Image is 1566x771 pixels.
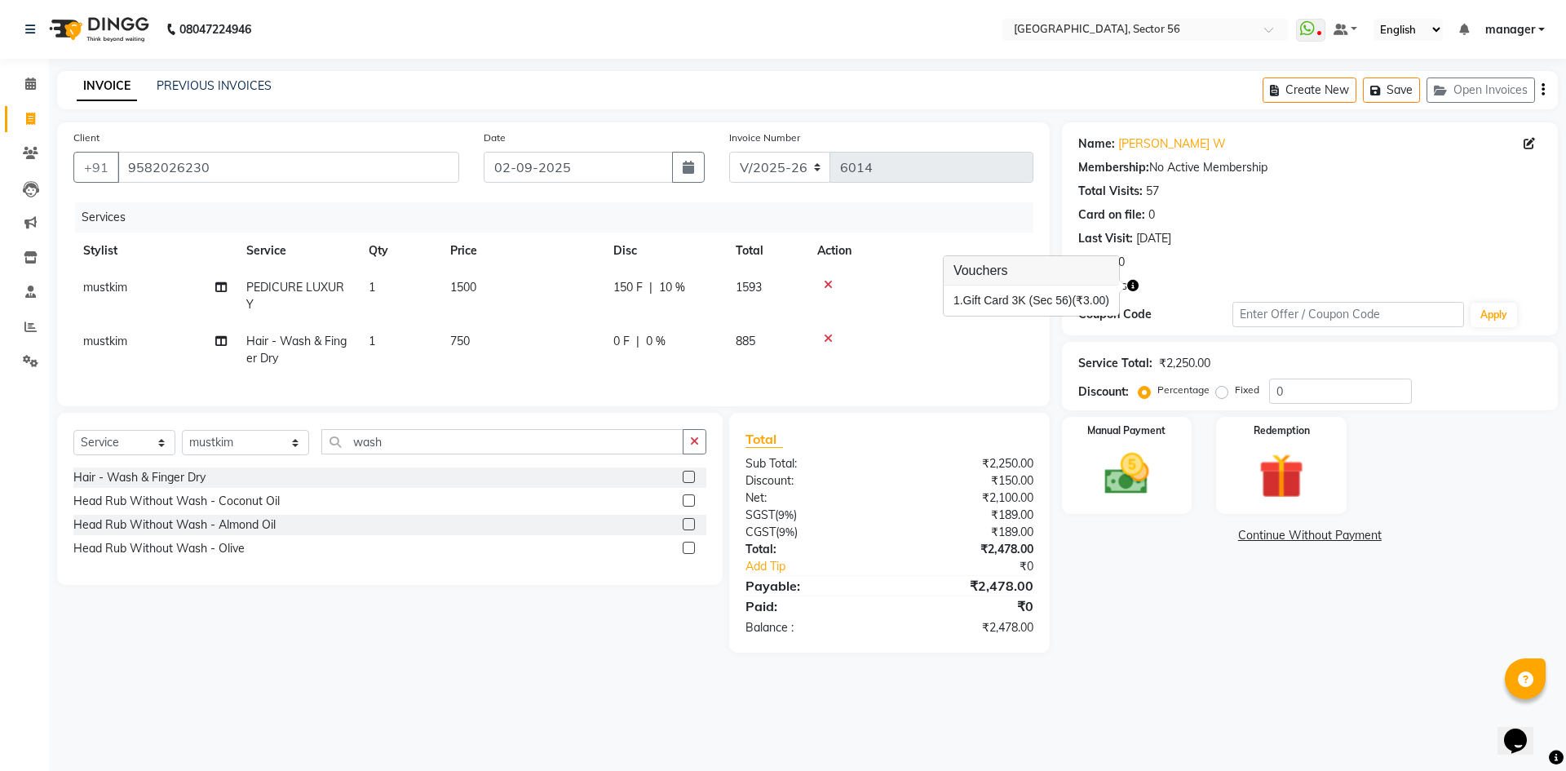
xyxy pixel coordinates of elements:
button: +91 [73,152,119,183]
span: 1. [953,294,963,307]
span: | [636,333,639,350]
span: manager [1485,21,1535,38]
div: Coupon Code [1078,306,1232,323]
div: [DATE] [1136,230,1171,247]
label: Client [73,131,100,145]
span: 750 [450,334,470,348]
div: ₹189.00 [889,507,1045,524]
div: ₹2,100.00 [889,490,1045,507]
div: ₹0 [889,596,1045,616]
span: 9% [779,525,794,538]
span: (₹3.00) [1072,294,1109,307]
div: ₹150.00 [889,472,1045,490]
div: Balance : [733,619,889,636]
label: Date [484,131,506,145]
button: Save [1363,78,1420,103]
button: Create New [1263,78,1356,103]
div: Points: [1078,254,1115,271]
span: Total [745,431,783,448]
div: Gift Card 3K (Sec 56) [953,292,1109,309]
div: Head Rub Without Wash - Olive [73,540,245,557]
a: Continue Without Payment [1065,527,1555,544]
div: 57 [1146,183,1159,200]
span: | [649,279,652,296]
th: Action [807,233,1033,269]
span: 1 [369,280,375,295]
a: PREVIOUS INVOICES [157,78,272,93]
th: Disc [604,233,726,269]
div: ₹2,250.00 [889,455,1045,472]
th: Total [726,233,807,269]
a: [PERSON_NAME] W [1118,135,1226,153]
div: ₹2,250.00 [1159,355,1210,372]
span: SGST [745,507,775,522]
label: Redemption [1254,423,1310,438]
th: Qty [359,233,440,269]
img: _gift.svg [1245,448,1318,504]
span: 9% [778,508,794,521]
img: _cash.svg [1090,448,1164,500]
div: Sub Total: [733,455,889,472]
div: Discount: [733,472,889,490]
div: Total: [733,541,889,558]
span: 885 [736,334,755,348]
span: Hair - Wash & Finger Dry [246,334,347,366]
div: Hair - Wash & Finger Dry [73,469,206,486]
span: 1593 [736,280,762,295]
div: Service Total: [1078,355,1152,372]
input: Search or Scan [321,429,683,454]
h3: Vouchers [944,256,1119,286]
label: Manual Payment [1087,423,1166,438]
a: Add Tip [733,558,915,575]
div: ₹2,478.00 [889,619,1045,636]
img: logo [42,7,153,52]
div: Discount: [1078,383,1129,401]
div: Name: [1078,135,1115,153]
div: Head Rub Without Wash - Coconut Oil [73,493,280,510]
span: 10 % [659,279,685,296]
th: Service [237,233,359,269]
div: Head Rub Without Wash - Almond Oil [73,516,276,534]
label: Percentage [1157,383,1210,397]
label: Invoice Number [729,131,800,145]
div: ₹0 [915,558,1045,575]
div: Paid: [733,596,889,616]
div: 0 [1118,254,1125,271]
div: Payable: [733,576,889,596]
div: Card on file: [1078,206,1145,224]
span: CGST [745,525,776,539]
input: Enter Offer / Coupon Code [1232,302,1464,327]
a: INVOICE [77,72,137,101]
div: Services [75,202,1046,233]
span: mustkim [83,280,127,295]
b: 08047224946 [179,7,251,52]
th: Stylist [73,233,237,269]
th: Price [440,233,604,269]
span: 150 F [613,279,643,296]
iframe: chat widget [1497,706,1550,755]
span: 1500 [450,280,476,295]
span: 1 [369,334,375,348]
button: Apply [1471,303,1517,327]
input: Search by Name/Mobile/Email/Code [117,152,459,183]
div: ( ) [733,507,889,524]
div: Total Visits: [1078,183,1143,200]
div: ₹2,478.00 [889,541,1045,558]
div: No Active Membership [1078,159,1542,176]
div: 0 [1148,206,1155,224]
button: Open Invoices [1427,78,1535,103]
div: Net: [733,490,889,507]
span: PEDICURE LUXURY [246,280,344,312]
div: ( ) [733,524,889,541]
div: ₹2,478.00 [889,576,1045,596]
div: Last Visit: [1078,230,1133,247]
div: ₹189.00 [889,524,1045,541]
label: Fixed [1235,383,1259,397]
span: mustkim [83,334,127,348]
span: 0 % [646,333,666,350]
span: 0 F [613,333,630,350]
div: Membership: [1078,159,1149,176]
